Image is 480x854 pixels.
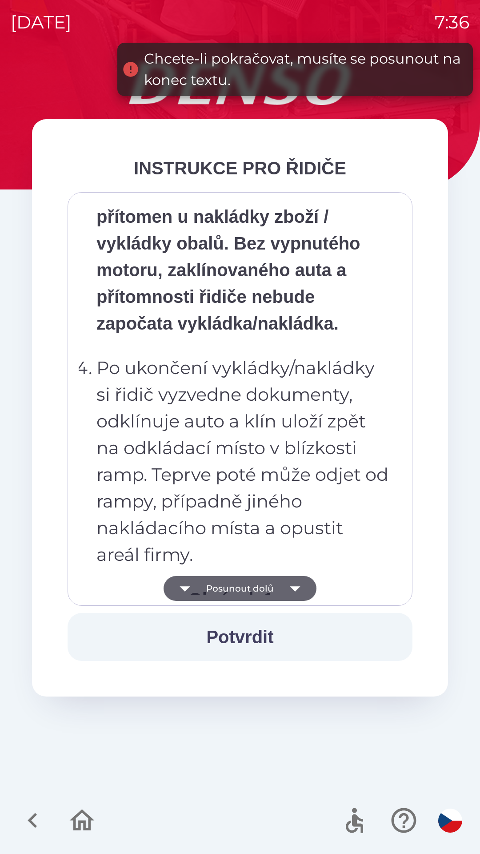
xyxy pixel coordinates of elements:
img: cs flag [438,809,462,833]
div: INSTRUKCE PRO ŘIDIČE [68,155,412,181]
p: [DATE] [11,9,72,36]
div: Chcete-li pokračovat, musíte se posunout na konec textu. [144,48,464,91]
img: Logo [32,62,448,105]
p: Po ukončení vykládky/nakládky si řidič vyzvedne dokumenty, odklínuje auto a klín uloží zpět na od... [96,354,389,568]
button: Posunout dolů [164,576,316,601]
button: Potvrdit [68,613,412,661]
p: 7:36 [435,9,469,36]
